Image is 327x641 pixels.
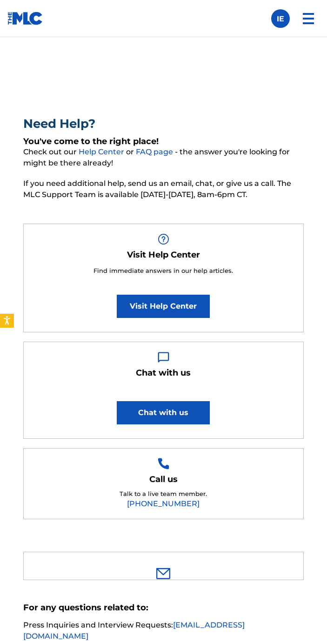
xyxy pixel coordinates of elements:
[23,116,304,132] h2: Need Help?
[136,147,175,156] a: FAQ page
[280,596,327,641] iframe: Chat Widget
[136,368,191,378] h5: Chat with us
[79,147,126,156] a: Help Center
[23,602,304,613] h5: For any questions related to:
[120,489,207,499] p: Talk to a live team member.
[117,295,210,318] a: Visit Help Center
[127,250,200,260] h5: Visit Help Center
[23,146,304,169] span: Check out our or - the answer you're looking for might be there already!
[149,474,178,485] h5: Call us
[23,621,245,641] a: [EMAIL_ADDRESS][DOMAIN_NAME]
[156,568,170,579] img: 0ff00501b51b535a1dc6.svg
[23,136,304,147] h5: You've come to the right place!
[158,351,169,363] img: Help Box Image
[158,458,169,469] img: Help Box Image
[271,9,290,28] div: User Menu
[117,401,210,424] button: Chat with us
[127,499,200,508] a: [PHONE_NUMBER]
[297,7,320,30] img: menu
[7,12,43,25] img: MLC Logo
[93,267,233,274] span: Find immediate answers in our help articles.
[158,233,169,245] img: Help Box Image
[23,178,304,200] span: If you need additional help, send us an email, chat, or give us a call. The MLC Support Team is a...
